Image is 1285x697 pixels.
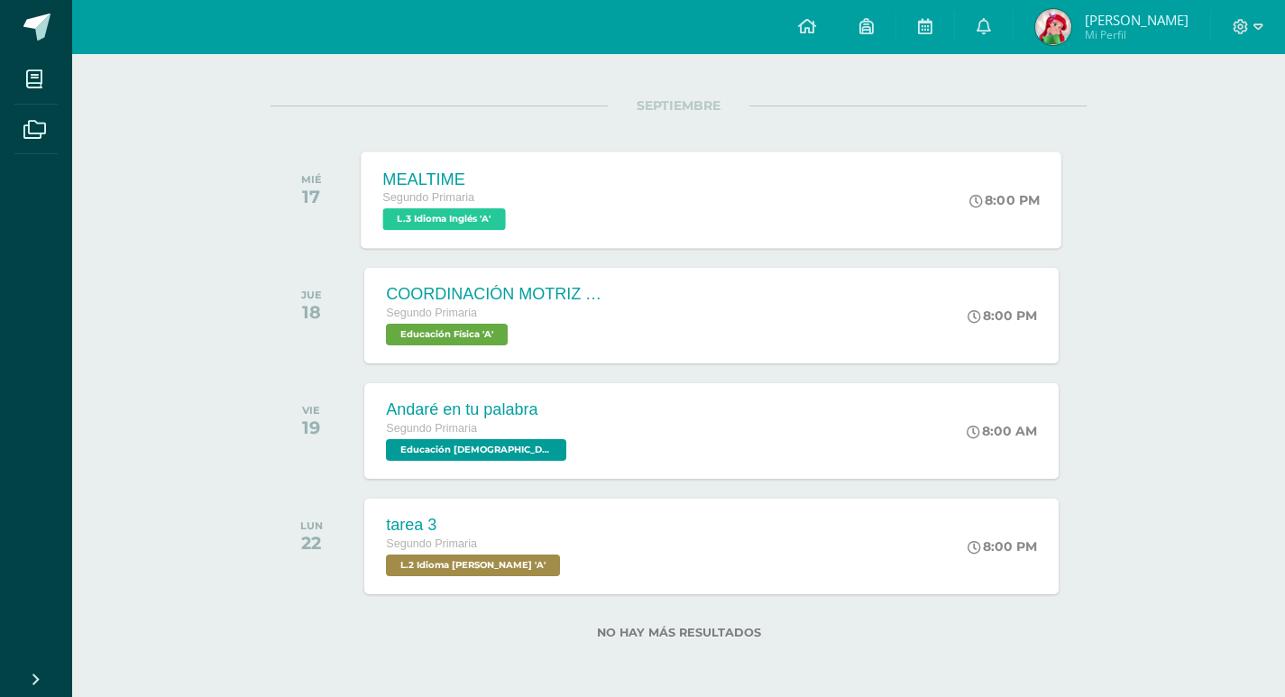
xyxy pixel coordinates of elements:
[970,192,1041,208] div: 8:00 PM
[271,626,1087,639] label: No hay más resultados
[302,404,320,417] div: VIE
[300,532,323,554] div: 22
[386,307,477,319] span: Segundo Primaria
[1085,27,1189,42] span: Mi Perfil
[386,439,566,461] span: Educación Cristiana 'A'
[300,519,323,532] div: LUN
[386,555,560,576] span: L.2 Idioma Maya Kaqchikel 'A'
[386,422,477,435] span: Segundo Primaria
[302,417,320,438] div: 19
[301,301,322,323] div: 18
[608,97,749,114] span: SEPTIEMBRE
[1085,11,1189,29] span: [PERSON_NAME]
[386,516,564,535] div: tarea 3
[386,400,571,419] div: Andaré en tu palabra
[968,307,1037,324] div: 8:00 PM
[383,170,510,188] div: MEALTIME
[301,186,322,207] div: 17
[386,324,508,345] span: Educación Física 'A'
[301,289,322,301] div: JUE
[383,191,475,204] span: Segundo Primaria
[301,173,322,186] div: MIÉ
[386,537,477,550] span: Segundo Primaria
[383,208,506,230] span: L.3 Idioma Inglés 'A'
[386,285,602,304] div: COORDINACIÓN MOTRIZ Y JUEGOS CON RITMO Y SALTO
[1035,9,1071,45] img: cac2804403cdabb32a63b00d3c66ecdf.png
[968,538,1037,555] div: 8:00 PM
[967,423,1037,439] div: 8:00 AM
